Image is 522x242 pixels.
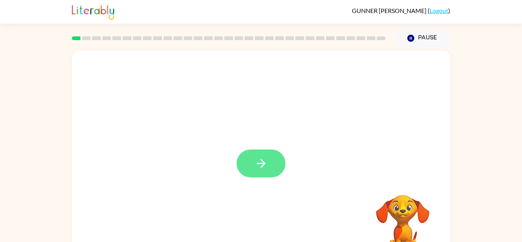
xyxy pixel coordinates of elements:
[72,3,114,20] img: Literably
[395,29,450,47] button: Pause
[430,7,448,14] a: Logout
[352,7,428,14] span: GUNNER [PERSON_NAME]
[352,7,450,14] div: ( )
